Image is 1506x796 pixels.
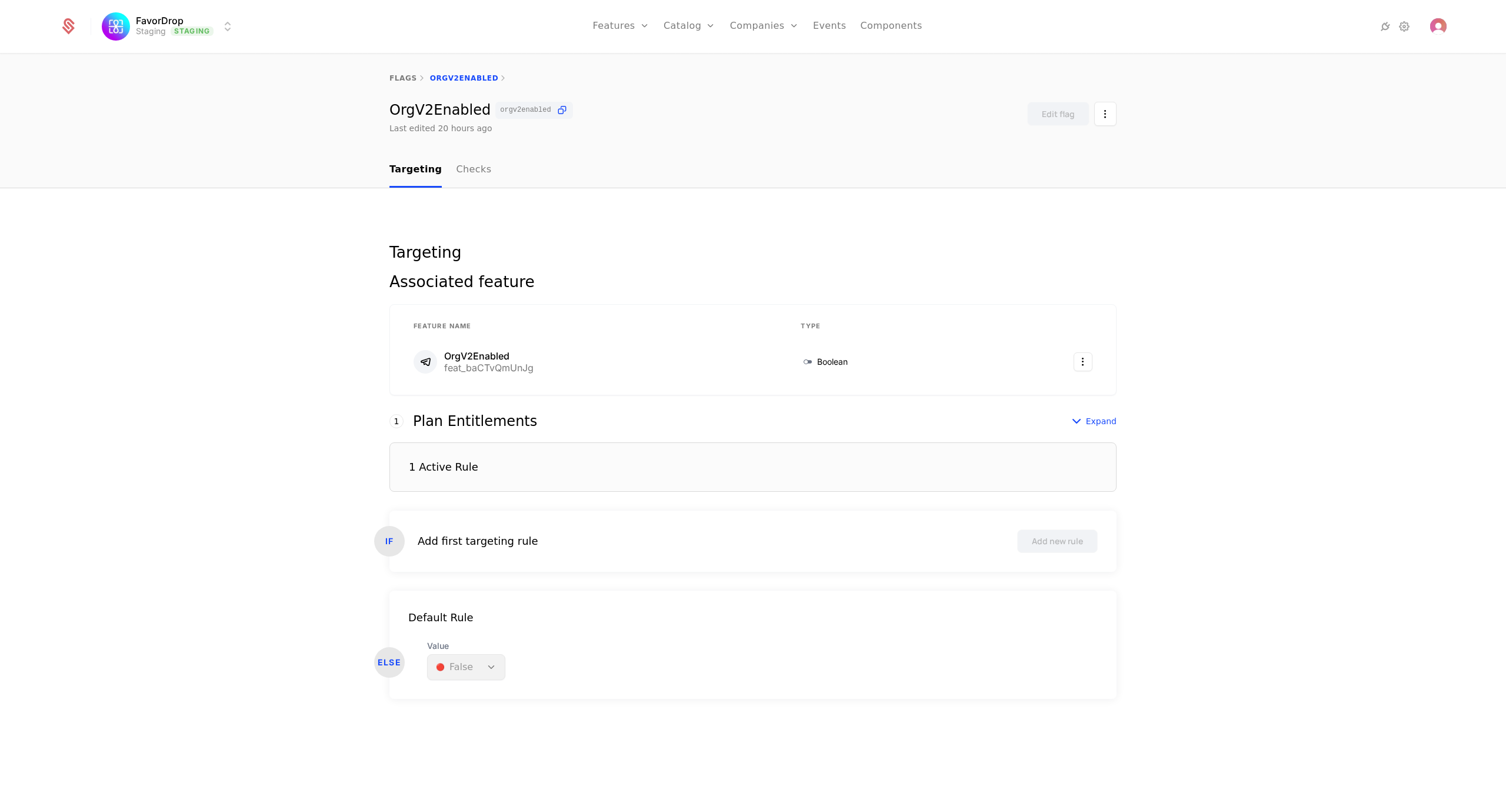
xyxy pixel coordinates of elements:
[399,314,787,339] th: Feature Name
[389,122,492,134] div: Last edited 20 hours ago
[389,414,404,428] div: 1
[105,14,235,39] button: Select environment
[456,153,491,188] a: Checks
[389,102,573,119] div: OrgV2Enabled
[444,351,534,361] div: OrgV2Enabled
[1378,19,1392,34] a: Integrations
[389,610,1117,626] div: Default Rule
[1430,18,1447,35] img: 's logo
[389,153,1117,188] nav: Main
[1032,535,1083,547] div: Add new rule
[1086,415,1117,427] span: Expand
[500,106,551,114] span: orgv2enabled
[817,356,848,368] span: Boolean
[389,153,491,188] ul: Choose Sub Page
[409,462,478,472] div: 1 Active Rule
[389,245,1117,260] div: Targeting
[413,414,537,428] div: Plan Entitlements
[1027,102,1089,126] button: Edit flag
[374,647,405,678] div: ELSE
[1017,529,1098,553] button: Add new rule
[787,314,983,339] th: Type
[1397,19,1411,34] a: Settings
[136,25,166,37] div: Staging
[1042,108,1075,120] div: Edit flag
[171,26,214,36] span: Staging
[102,12,130,41] img: FavorDrop
[1074,352,1092,371] button: Select action
[389,274,1117,289] div: Associated feature
[389,74,417,82] a: flags
[374,526,405,557] div: IF
[1430,18,1447,35] button: Open user button
[418,533,538,549] div: Add first targeting rule
[389,153,442,188] a: Targeting
[444,363,534,372] div: feat_baCTvQmUnJg
[427,640,505,652] span: Value
[136,16,184,25] span: FavorDrop
[1094,102,1117,126] button: Select action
